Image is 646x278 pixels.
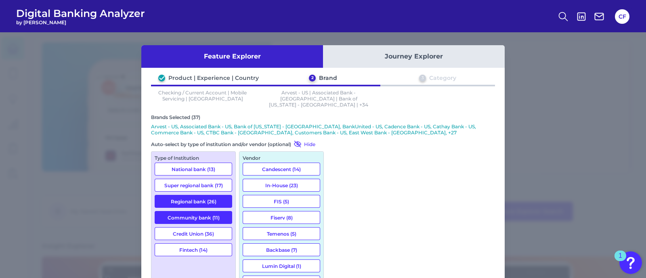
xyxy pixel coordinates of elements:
div: 1 [619,256,622,266]
button: Regional bank (26) [155,195,232,208]
button: In-House (23) [243,179,320,192]
div: Vendor [243,155,320,161]
p: Checking / Current Account | Mobile Servicing | [GEOGRAPHIC_DATA] [151,90,254,108]
button: Community bank (11) [155,211,232,224]
p: Arvest - US, Associated Bank - US, Bank of [US_STATE] - [GEOGRAPHIC_DATA], BankUnited - US, Caden... [151,123,495,136]
button: Credit Union (36) [155,227,232,240]
button: Super regional bank (17) [155,179,232,192]
button: Fintech (14) [155,243,232,256]
button: Candescent (14) [243,163,320,176]
button: Fiserv (8) [243,211,320,224]
button: National bank (13) [155,163,232,176]
div: Auto-select by type of institution and/or vendor (optional) [151,140,324,148]
div: Category [429,74,456,82]
button: Backbase (7) [243,243,320,256]
button: Hide [291,140,315,148]
button: Temenos (5) [243,227,320,240]
button: Feature Explorer [141,45,323,68]
span: Digital Banking Analyzer [16,7,145,19]
div: Product | Experience | Country [168,74,259,82]
div: 2 [309,75,316,82]
button: FIS (5) [243,195,320,208]
button: CF [615,9,629,24]
div: Brand [319,74,337,82]
div: Brands Selected (37) [151,114,495,120]
div: Type of Institution [155,155,232,161]
p: Arvest - US | Associated Bank - [GEOGRAPHIC_DATA] | Bank of [US_STATE] - [GEOGRAPHIC_DATA] | +34 [267,90,371,108]
button: Lumin Digital (1) [243,259,320,272]
button: Journey Explorer [323,45,505,68]
button: Open Resource Center, 1 new notification [619,251,642,274]
div: 3 [419,75,426,82]
span: by [PERSON_NAME] [16,19,145,25]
